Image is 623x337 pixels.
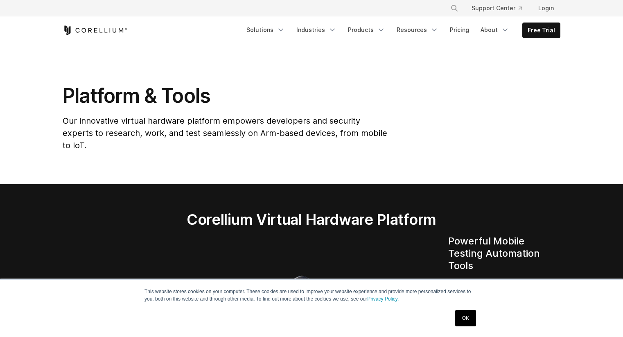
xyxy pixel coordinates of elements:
p: This website stores cookies on your computer. These cookies are used to improve your website expe... [144,288,479,303]
a: About [476,23,514,37]
a: Resources [392,23,443,37]
a: Industries [291,23,341,37]
a: Free Trial [523,23,560,38]
a: Privacy Policy. [367,296,399,302]
div: Navigation Menu [242,23,560,38]
span: Our innovative virtual hardware platform empowers developers and security experts to research, wo... [63,116,387,150]
button: Search [447,1,462,16]
h1: Platform & Tools [63,84,389,108]
h2: Corellium Virtual Hardware Platform [148,210,474,228]
a: Corellium Home [63,25,128,35]
a: Products [343,23,390,37]
a: Support Center [465,1,528,16]
a: Pricing [445,23,474,37]
a: OK [455,310,476,326]
h4: Powerful Mobile Testing Automation Tools [448,235,560,272]
div: Navigation Menu [440,1,560,16]
li: Access – Root or jailbreak devices instantly, no need to add code or use security vulnerabilities. [456,278,560,328]
a: Login [532,1,560,16]
a: Solutions [242,23,290,37]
